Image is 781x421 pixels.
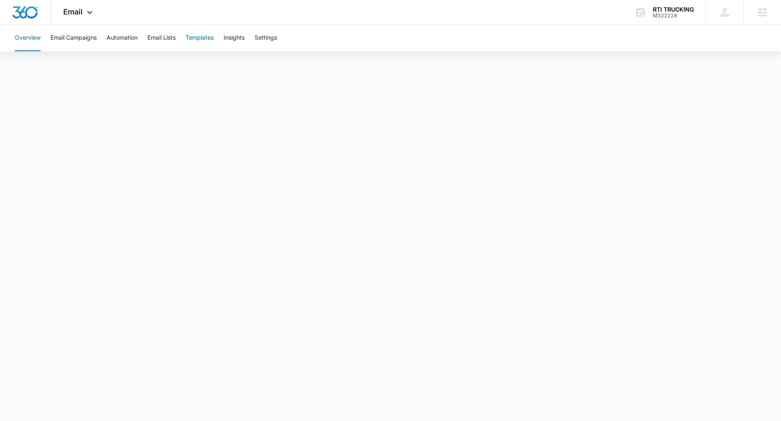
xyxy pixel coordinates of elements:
div: account id [653,13,694,19]
button: Templates [186,25,214,51]
button: Insights [224,25,245,51]
button: Email Campaigns [50,25,97,51]
button: Email Lists [148,25,176,51]
button: Automation [107,25,138,51]
button: Settings [255,25,277,51]
span: Email [63,7,83,16]
button: Overview [15,25,40,51]
div: account name [653,6,694,13]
